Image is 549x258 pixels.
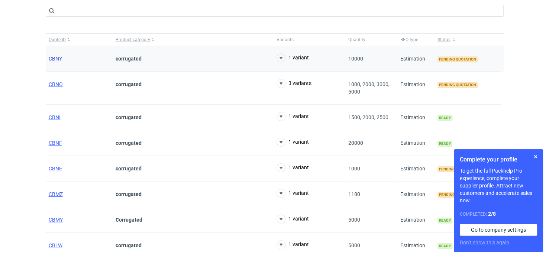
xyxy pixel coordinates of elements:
[277,240,309,249] button: 1 variant
[460,239,509,246] button: Don’t show this again
[49,166,62,172] a: CBNE
[397,105,435,130] div: Estimation
[116,217,142,223] strong: Corrugated
[437,56,478,62] span: Pending quotation
[49,242,62,248] a: CBLW
[348,242,360,248] span: 5000
[437,218,452,223] span: Ready
[277,37,294,43] span: Variants
[348,217,360,223] span: 5000
[348,56,363,62] span: 10000
[116,114,142,120] strong: corrugated
[397,130,435,156] div: Estimation
[277,112,309,121] button: 1 variant
[277,189,309,198] button: 1 variant
[116,37,150,43] span: Product category
[437,243,452,249] span: Ready
[397,156,435,182] div: Estimation
[460,155,537,164] h1: Complete your profile
[348,140,363,146] span: 20000
[348,166,360,172] span: 1000
[49,37,66,43] span: Quote ID
[277,138,309,147] button: 1 variant
[397,72,435,105] div: Estimation
[277,163,309,172] button: 1 variant
[49,140,62,146] a: CBNF
[49,114,61,120] a: CBNI
[49,217,63,223] a: CBMY
[116,56,142,62] strong: corrugated
[397,207,435,233] div: Estimation
[49,56,62,62] a: CBNY
[460,210,537,218] div: Completed:
[49,81,63,87] a: CBNO
[348,114,388,120] span: 1500, 2000, 2500
[49,191,63,197] a: CBMZ
[437,166,478,172] span: Pending quotation
[348,37,365,43] span: Quantity
[348,191,360,197] span: 1180
[116,140,142,146] strong: corrugated
[460,224,537,236] a: Go to company settings
[116,166,142,172] strong: corrugated
[460,167,537,204] p: To get the full Packhelp Pro experience, complete your supplier profile. Attract new customers an...
[488,211,496,217] strong: 2 / 8
[397,46,435,72] div: Estimation
[437,82,478,88] span: Pending quotation
[437,192,478,198] span: Pending quotation
[116,191,142,197] strong: corrugated
[437,141,452,147] span: Ready
[113,34,274,46] button: Product category
[400,37,418,43] span: RFQ type
[437,37,450,43] span: Status
[116,81,142,87] strong: corrugated
[46,34,113,46] button: Quote ID
[435,34,501,46] button: Status
[277,53,309,62] button: 1 variant
[531,152,540,161] button: Skip for now
[397,182,435,207] div: Estimation
[348,81,390,95] span: 1000, 2000, 3000, 5000
[277,79,311,88] button: 3 variants
[437,115,452,121] span: Ready
[116,242,142,248] strong: corrugated
[277,215,309,223] button: 1 variant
